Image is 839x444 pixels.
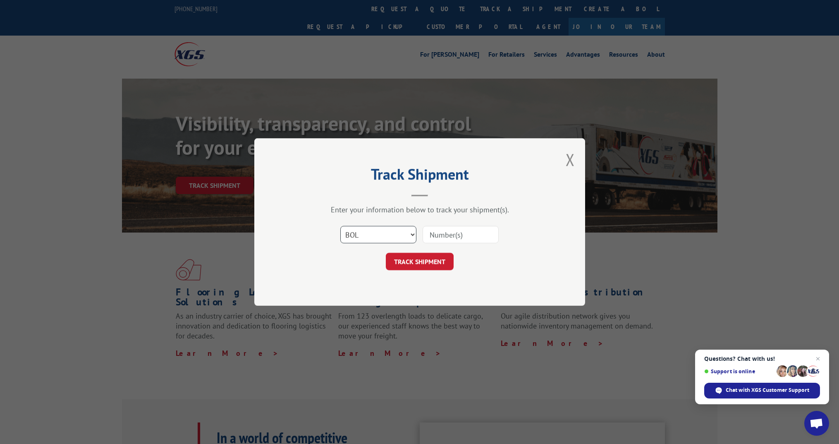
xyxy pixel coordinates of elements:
[804,411,829,436] div: Open chat
[386,253,454,270] button: TRACK SHIPMENT
[726,386,809,394] span: Chat with XGS Customer Support
[296,168,544,184] h2: Track Shipment
[296,205,544,214] div: Enter your information below to track your shipment(s).
[704,368,774,374] span: Support is online
[566,149,575,170] button: Close modal
[704,355,820,362] span: Questions? Chat with us!
[813,354,823,364] span: Close chat
[423,226,499,243] input: Number(s)
[704,383,820,398] div: Chat with XGS Customer Support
